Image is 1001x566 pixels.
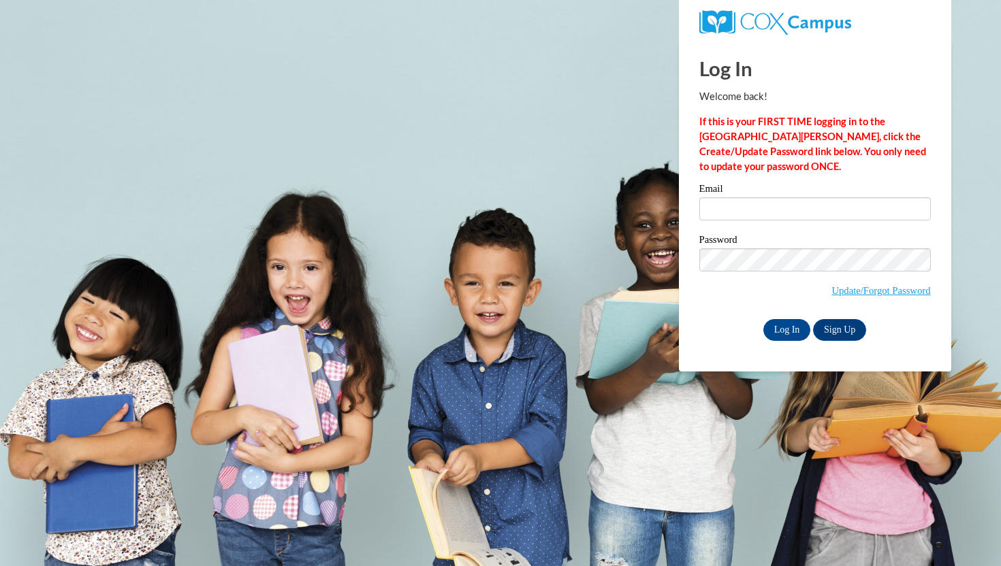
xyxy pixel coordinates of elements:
img: COX Campus [699,10,851,35]
h1: Log In [699,54,931,82]
label: Email [699,184,931,197]
p: Welcome back! [699,89,931,104]
input: Log In [763,319,811,341]
a: COX Campus [699,16,851,27]
label: Password [699,235,931,248]
strong: If this is your FIRST TIME logging in to the [GEOGRAPHIC_DATA][PERSON_NAME], click the Create/Upd... [699,116,926,172]
a: Sign Up [813,319,866,341]
a: Update/Forgot Password [831,285,930,296]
